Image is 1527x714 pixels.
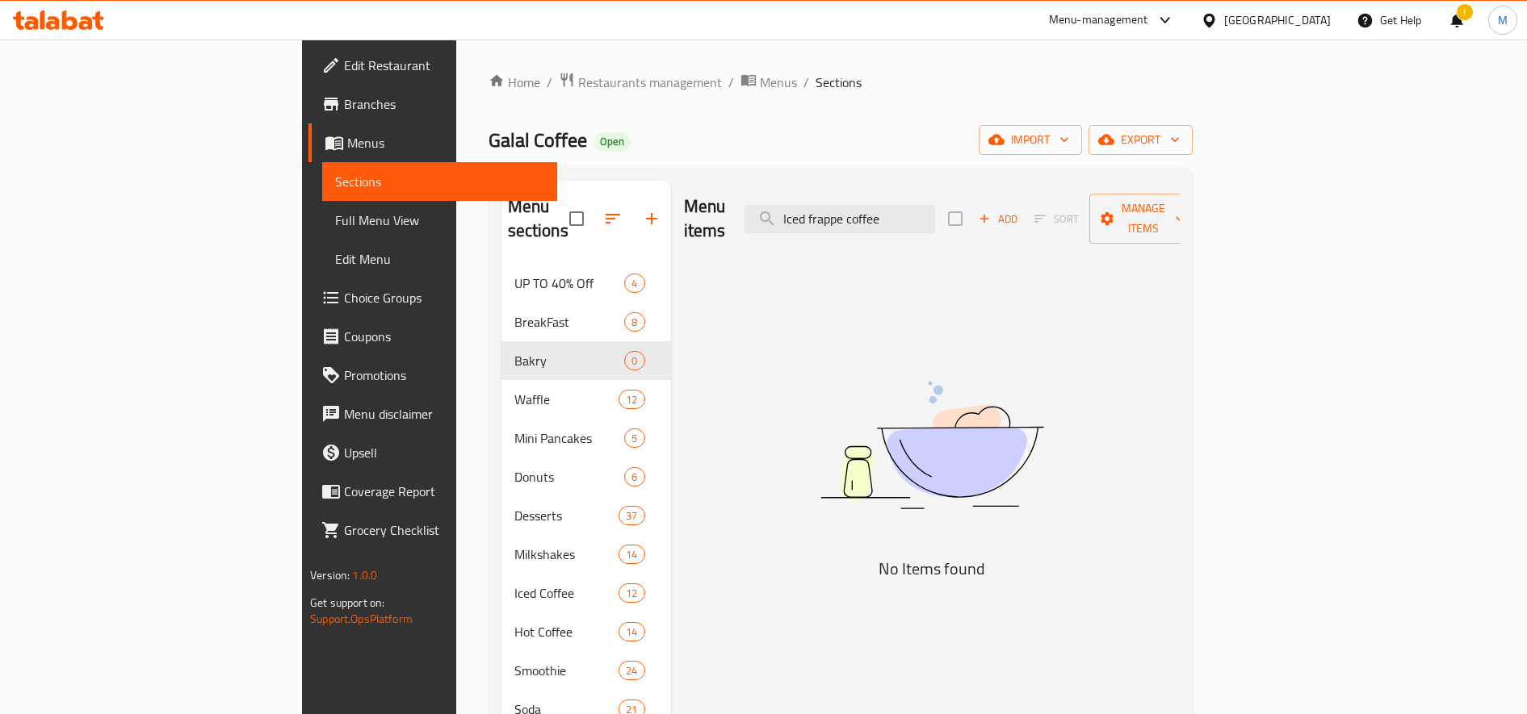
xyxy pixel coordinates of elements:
div: Bakry0 [501,341,671,380]
span: Bakry [514,351,625,370]
a: Promotions [308,356,557,395]
span: Mini Pancakes [514,428,625,448]
span: Upsell [344,443,544,462]
img: dish.svg [730,338,1134,552]
span: 37 [619,508,644,524]
a: Menu disclaimer [308,395,557,433]
span: Waffle [514,390,619,409]
span: Edit Menu [335,249,544,269]
span: Menu disclaimer [344,404,544,424]
span: Grocery Checklist [344,520,544,540]
span: UP TO 40% Off [514,273,625,293]
span: export [1101,130,1180,150]
span: Version: [310,565,350,586]
span: 4 [625,276,644,291]
div: UP TO 40% Off4 [501,264,671,303]
nav: breadcrumb [489,72,1193,93]
a: Full Menu View [322,201,557,240]
a: Edit Restaurant [308,46,557,85]
div: [GEOGRAPHIC_DATA] [1224,11,1331,29]
span: Add item [972,207,1024,232]
span: Galal Coffee [489,122,587,158]
div: items [619,622,644,641]
span: 1.0.0 [352,565,377,586]
span: Choice Groups [344,288,544,307]
span: 0 [625,353,644,369]
span: Get support on: [310,592,384,613]
span: Restaurants management [578,73,722,92]
span: 14 [619,624,644,640]
a: Menus [308,123,557,162]
span: import [992,130,1069,150]
span: Open [594,135,631,148]
span: BreakFast [514,312,625,332]
input: search [745,205,935,233]
span: Hot Coffee [514,622,619,641]
a: Restaurants management [559,72,722,93]
span: Full Menu View [335,211,544,230]
button: import [979,125,1082,155]
span: Donuts [514,467,625,486]
div: Hot Coffee14 [501,612,671,651]
button: Add [972,207,1024,232]
a: Edit Menu [322,240,557,278]
a: Coupons [308,317,557,356]
span: Manage items [1102,198,1185,239]
span: Iced Coffee [514,583,619,603]
span: Milkshakes [514,545,619,564]
span: 6 [625,470,644,485]
a: Grocery Checklist [308,511,557,549]
span: 5 [625,431,644,446]
span: Branches [344,94,544,114]
span: Promotions [344,365,544,385]
div: items [624,428,644,448]
li: / [728,73,734,92]
div: Mini Pancakes5 [501,419,671,457]
a: Menus [740,72,797,93]
h5: No Items found [730,556,1134,582]
div: Waffle12 [501,380,671,419]
a: Support.OpsPlatform [310,608,413,629]
a: Choice Groups [308,278,557,317]
span: 14 [619,547,644,562]
span: 24 [619,663,644,679]
button: export [1089,125,1193,155]
span: Menus [760,73,797,92]
a: Sections [322,162,557,201]
div: Menu-management [1049,10,1148,30]
span: 12 [619,392,644,407]
div: Milkshakes14 [501,535,671,574]
span: Edit Restaurant [344,56,544,75]
span: Sections [335,172,544,191]
div: Smoothie24 [501,651,671,690]
div: items [619,583,644,603]
span: Sections [816,73,862,92]
span: Menus [347,133,544,152]
div: BreakFast8 [501,303,671,341]
a: Upsell [308,433,557,472]
span: 8 [625,315,644,330]
span: Sort items [1024,207,1089,232]
span: Coverage Report [344,482,544,501]
h2: Menu items [684,194,726,243]
span: 12 [619,586,644,601]
div: items [619,545,644,564]
button: Manage items [1089,194,1198,244]
a: Branches [308,85,557,123]
div: Iced Coffee12 [501,574,671,612]
div: items [619,506,644,525]
span: Desserts [514,506,619,525]
span: Smoothie [514,661,619,680]
div: Donuts6 [501,457,671,496]
span: Coupons [344,327,544,346]
span: M [1498,11,1508,29]
div: items [624,467,644,486]
span: Add [976,210,1020,228]
li: / [803,73,809,92]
